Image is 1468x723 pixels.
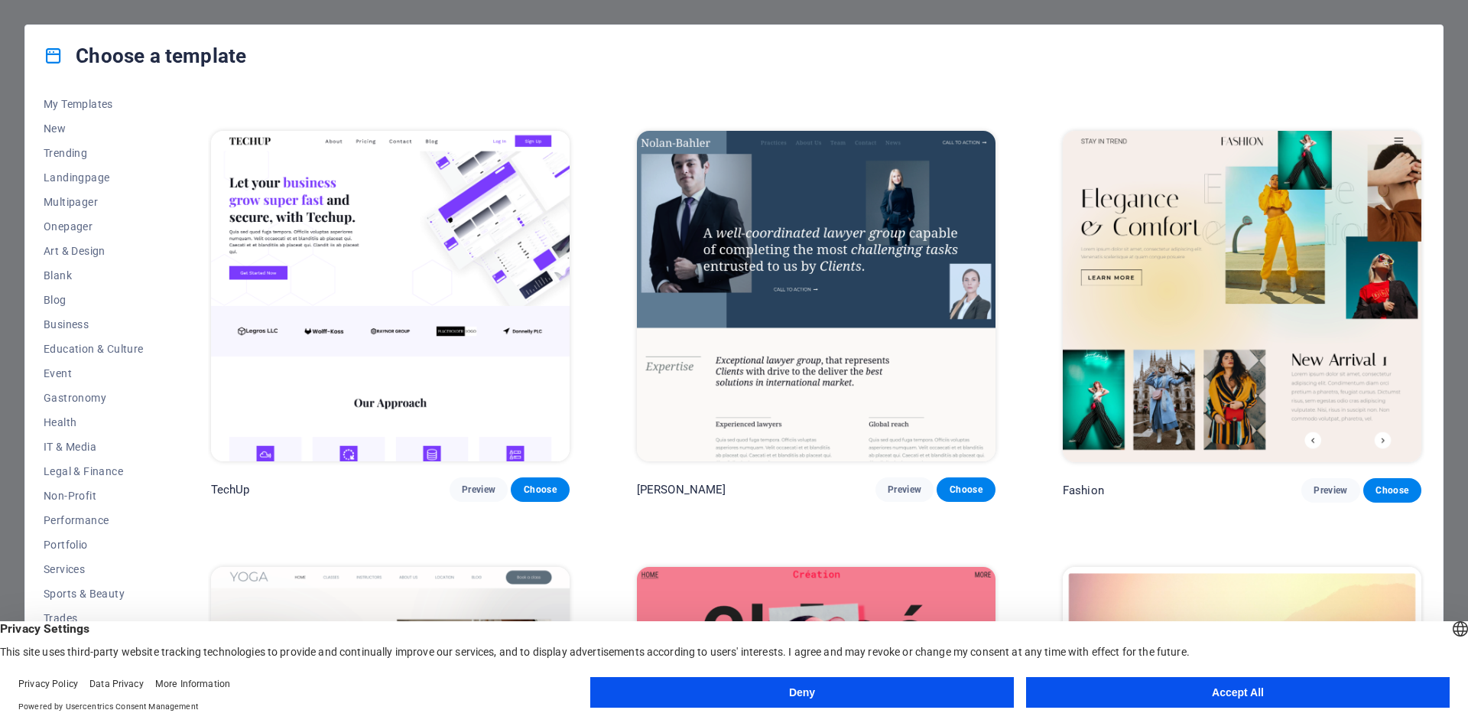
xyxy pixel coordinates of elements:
[637,131,995,461] img: Nolan-Bahler
[462,484,495,496] span: Preview
[44,465,144,477] span: Legal & Finance
[44,392,144,404] span: Gastronomy
[44,220,144,233] span: Onepager
[44,459,144,484] button: Legal & Finance
[44,269,144,282] span: Blank
[44,190,144,214] button: Multipager
[875,477,934,502] button: Preview
[44,312,144,337] button: Business
[44,318,144,331] span: Business
[523,484,557,496] span: Choose
[44,490,144,502] span: Non-Profit
[44,337,144,361] button: Education & Culture
[44,606,144,630] button: Trades
[1375,484,1409,497] span: Choose
[44,92,144,116] button: My Templates
[44,196,144,208] span: Multipager
[44,557,144,581] button: Services
[44,367,144,379] span: Event
[44,245,144,257] span: Art & Design
[211,131,570,461] img: TechUp
[44,239,144,263] button: Art & Design
[44,147,144,159] span: Trending
[44,588,144,600] span: Sports & Beauty
[1314,484,1347,497] span: Preview
[1363,478,1421,503] button: Choose
[1301,478,1359,503] button: Preview
[44,98,144,110] span: My Templates
[937,477,995,502] button: Choose
[44,165,144,190] button: Landingpage
[44,410,144,435] button: Health
[44,416,144,428] span: Health
[44,612,144,624] span: Trades
[44,122,144,135] span: New
[44,171,144,184] span: Landingpage
[637,482,726,497] p: [PERSON_NAME]
[44,514,144,526] span: Performance
[949,484,982,496] span: Choose
[1063,131,1421,461] img: Fashion
[44,508,144,532] button: Performance
[44,214,144,239] button: Onepager
[44,263,144,288] button: Blank
[44,539,144,551] span: Portfolio
[44,141,144,165] button: Trending
[44,116,144,141] button: New
[44,563,144,575] span: Services
[44,288,144,312] button: Blog
[511,477,569,502] button: Choose
[44,532,144,557] button: Portfolio
[44,435,144,459] button: IT & Media
[44,294,144,306] span: Blog
[44,386,144,410] button: Gastronomy
[211,482,250,497] p: TechUp
[44,343,144,355] span: Education & Culture
[44,361,144,386] button: Event
[1063,483,1104,498] p: Fashion
[888,484,921,496] span: Preview
[44,441,144,453] span: IT & Media
[44,484,144,508] button: Non-Profit
[450,477,508,502] button: Preview
[44,44,246,68] h4: Choose a template
[44,581,144,606] button: Sports & Beauty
